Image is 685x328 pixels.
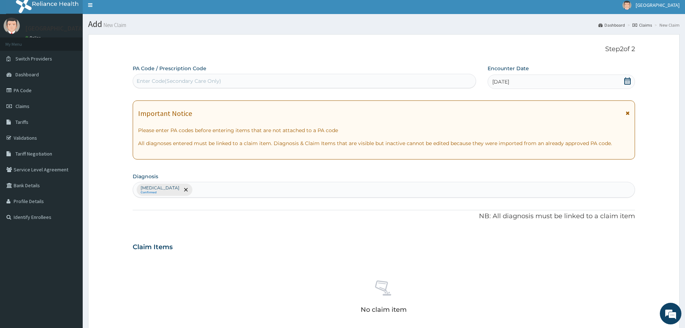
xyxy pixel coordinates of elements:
p: Step 2 of 2 [133,45,635,53]
span: [GEOGRAPHIC_DATA] [636,2,680,8]
p: All diagnoses entered must be linked to a claim item. Diagnosis & Claim Items that are visible bu... [138,140,630,147]
label: PA Code / Prescription Code [133,65,206,72]
a: Online [25,35,42,40]
div: Chat with us now [37,40,121,50]
p: Please enter PA codes before entering items that are not attached to a PA code [138,127,630,134]
span: Tariff Negotiation [15,150,52,157]
span: remove selection option [183,187,189,193]
span: Tariffs [15,119,28,125]
img: User Image [4,18,20,34]
p: NB: All diagnosis must be linked to a claim item [133,212,635,221]
span: Claims [15,103,29,109]
a: Claims [633,22,652,28]
textarea: Type your message and hit 'Enter' [4,197,137,222]
span: Dashboard [15,71,39,78]
p: No claim item [361,306,407,313]
div: Minimize live chat window [118,4,135,21]
li: New Claim [653,22,680,28]
small: Confirmed [141,191,179,194]
label: Encounter Date [488,65,529,72]
p: [MEDICAL_DATA] [141,185,179,191]
span: We're online! [42,91,99,163]
small: New Claim [102,22,126,28]
a: Dashboard [598,22,625,28]
p: [GEOGRAPHIC_DATA] [25,25,85,32]
h1: Important Notice [138,109,192,117]
span: Switch Providers [15,55,52,62]
h3: Claim Items [133,243,173,251]
img: User Image [622,1,631,10]
h1: Add [88,19,680,29]
img: d_794563401_company_1708531726252_794563401 [13,36,29,54]
label: Diagnosis [133,173,158,180]
div: Enter Code(Secondary Care Only) [137,77,221,85]
span: [DATE] [492,78,509,85]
